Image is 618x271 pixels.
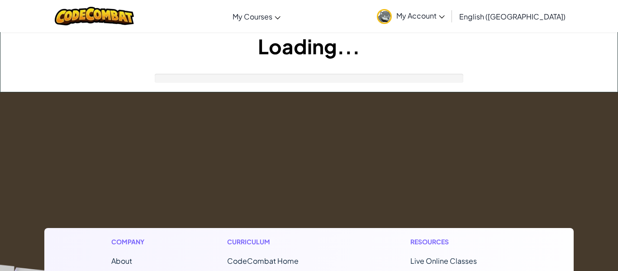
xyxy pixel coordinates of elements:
a: Live Online Classes [410,256,477,266]
span: My Courses [233,12,272,21]
img: CodeCombat logo [55,7,134,25]
h1: Loading... [0,32,618,60]
h1: Curriculum [227,237,337,247]
a: About [111,256,132,266]
span: My Account [396,11,445,20]
a: My Courses [228,4,285,29]
h1: Resources [410,237,507,247]
img: avatar [377,9,392,24]
a: English ([GEOGRAPHIC_DATA]) [455,4,570,29]
h1: Company [111,237,153,247]
span: English ([GEOGRAPHIC_DATA]) [459,12,566,21]
a: My Account [372,2,449,30]
span: CodeCombat Home [227,256,299,266]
